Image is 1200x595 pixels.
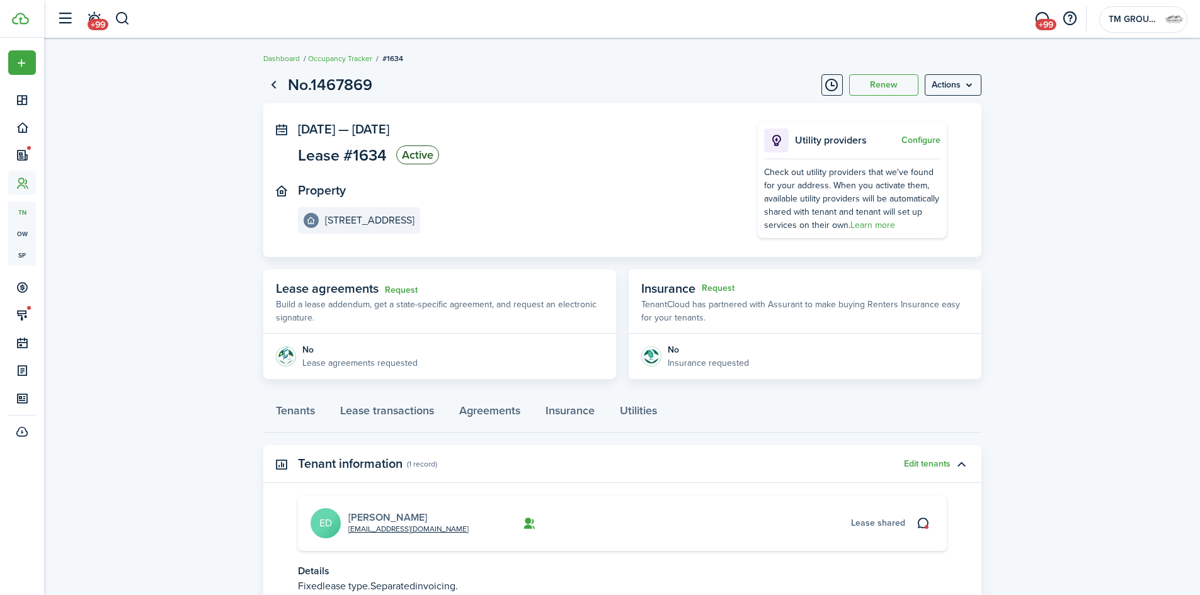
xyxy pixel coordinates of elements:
button: Edit tenants [904,459,951,469]
button: Open menu [925,74,981,96]
p: Lease agreements requested [302,356,418,370]
p: Details [298,564,947,579]
status: Active [396,145,439,164]
img: TenantCloud [12,13,29,25]
div: Check out utility providers that we've found for your address. When you activate them, available ... [764,166,940,232]
p: Utility providers [795,133,898,148]
button: Renew [849,74,918,96]
p: Build a lease addendum, get a state-specific agreement, and request an electronic signature. [276,298,603,324]
span: +99 [1036,19,1056,30]
a: [EMAIL_ADDRESS][DOMAIN_NAME] [348,523,469,535]
span: Lease shared [851,516,905,530]
button: Search [115,8,130,30]
button: Open menu [8,50,36,75]
button: Open resource center [1059,8,1080,30]
panel-main-subtitle: (1 record) [407,458,437,470]
menu-btn: Actions [925,74,981,96]
a: Notifications [82,3,106,35]
img: TM GROUP NJ LLC [1164,9,1184,30]
p: Insurance requested [668,356,749,370]
span: — [338,120,349,139]
span: invoicing. [415,579,458,593]
a: Request [385,285,418,295]
a: Insurance [533,395,607,433]
a: Occupancy Tracker [308,53,372,64]
panel-main-title: Tenant information [298,456,403,471]
button: Open sidebar [53,7,77,31]
panel-main-title: Property [298,183,346,198]
img: Insurance protection [641,346,661,366]
div: No [302,343,418,356]
p: Fixed Separated [298,579,947,594]
a: Learn more [850,218,895,232]
a: ow [8,223,36,244]
span: Lease #1634 [298,147,387,163]
span: [DATE] [298,120,335,139]
button: Timeline [821,74,843,96]
a: Dashboard [263,53,300,64]
a: Go back [263,74,285,96]
img: Agreement e-sign [276,346,296,366]
span: TM GROUP NJ LLC [1109,15,1159,24]
button: Request [702,283,734,293]
span: Insurance [641,279,695,298]
span: +99 [88,19,108,30]
a: Messaging [1030,3,1054,35]
p: TenantCloud has partnered with Assurant to make buying Renters Insurance easy for your tenants. [641,298,969,324]
a: Agreements [447,395,533,433]
button: Configure [901,135,940,145]
a: Tenants [263,395,328,433]
a: sp [8,244,36,266]
h1: No.1467869 [288,73,372,97]
e-details-info-title: [STREET_ADDRESS] [325,215,414,226]
a: [PERSON_NAME] [348,510,427,524]
avatar-text: ED [311,508,341,538]
a: Lease transactions [328,395,447,433]
span: [DATE] [352,120,389,139]
span: lease type. [323,579,370,593]
span: Lease agreements [276,279,379,298]
div: No [668,343,749,356]
a: tn [8,201,36,223]
button: Toggle accordion [951,453,972,475]
a: Utilities [607,395,670,433]
span: #1634 [382,53,403,64]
